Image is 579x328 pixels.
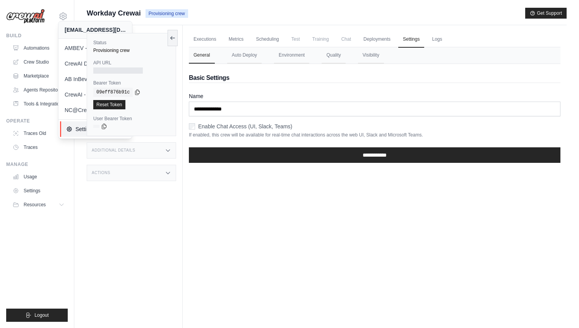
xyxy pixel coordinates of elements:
span: Logout [34,312,49,318]
div: Provisioning crew [93,47,170,54]
h3: Additional Details [92,148,135,153]
code: 09eff876b91c [93,88,133,97]
span: Test [287,31,305,47]
div: Build [6,33,68,39]
a: Traces [9,141,68,154]
a: Settings [9,185,68,197]
label: Name [189,92,560,100]
span: Settings [66,125,127,133]
button: Visibility [358,47,384,64]
a: Executions [189,31,221,48]
button: Resources [9,199,68,211]
span: CrewAI - personal [65,91,126,98]
span: Training is not available until the deployment is complete [308,31,334,47]
button: General [189,47,215,64]
p: If enabled, this crew will be available for real-time chat interactions across the web UI, Slack ... [189,132,560,138]
iframe: Chat Widget [540,291,579,328]
a: NC@Crew [58,102,132,118]
a: Traces Old [9,127,68,140]
span: Provisioning crew [146,9,188,18]
a: Metrics [224,31,248,48]
button: Quality [322,47,345,64]
span: AMBEV - DTC [65,44,126,52]
a: Crew Studio [9,56,68,68]
a: AMBEV - DTC [58,40,132,56]
a: CrewAI - personal [58,87,132,102]
label: API URL [93,60,170,66]
span: Resources [24,202,46,208]
a: Automations [9,42,68,54]
a: Agents Repository [9,84,68,96]
label: Bearer Token [93,80,170,86]
div: [EMAIL_ADDRESS][DOMAIN_NAME] [65,26,126,34]
a: Logs [427,31,447,48]
nav: Tabs [189,47,560,64]
a: Reset Token [93,100,125,109]
button: Logout [6,309,68,322]
img: Logo [6,9,45,24]
a: Usage [9,171,68,183]
h2: Basic Settings [189,73,560,83]
a: AB InBev - GHQ [58,71,132,87]
label: Enable Chat Access (UI, Slack, Teams) [198,123,292,130]
span: Workday Crewai [87,8,141,19]
div: Manage [6,161,68,167]
a: Deployments [359,31,395,48]
span: Chat is not available until the deployment is complete [337,31,356,47]
button: Environment [274,47,309,64]
div: Operate [6,118,68,124]
span: AB InBev - GHQ [65,75,126,83]
a: Settings [398,31,424,48]
span: CrewAI Demo Account [65,60,126,67]
label: Status [93,40,170,46]
a: Settings [60,121,134,137]
h3: Actions [92,171,110,175]
a: Marketplace [9,70,68,82]
span: NC@Crew [65,106,126,114]
button: Get Support [525,8,567,19]
a: Scheduling [251,31,283,48]
a: Tools & Integrations [9,98,68,110]
a: CrewAI Demo Account [58,56,132,71]
button: Auto Deploy [227,47,262,64]
label: User Bearer Token [93,116,170,122]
